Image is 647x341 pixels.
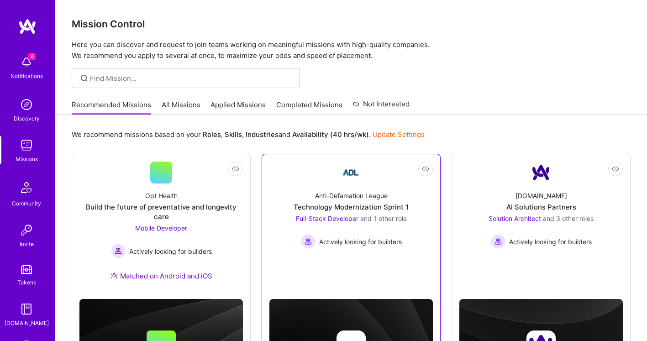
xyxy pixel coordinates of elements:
div: Discovery [14,114,40,123]
a: Company Logo[DOMAIN_NAME]AI Solutions PartnersSolution Architect and 3 other rolesActively lookin... [459,162,623,273]
img: discovery [17,95,36,114]
input: Find Mission... [90,73,293,83]
img: Company Logo [340,162,362,184]
b: Industries [246,130,279,139]
span: Mobile Developer [135,224,187,232]
span: 6 [28,53,36,60]
div: Technology Modernization Sprint 1 [294,202,409,212]
i: icon EyeClosed [612,165,619,173]
img: Ateam Purple Icon [110,272,118,279]
p: Here you can discover and request to join teams working on meaningful missions with high-quality ... [72,39,631,61]
div: Invite [20,239,34,249]
div: AI Solutions Partners [506,202,576,212]
div: Opt Health [145,191,178,200]
h3: Mission Control [72,18,631,30]
b: Roles [203,130,221,139]
div: Matched on Android and iOS [110,271,212,281]
i: icon EyeClosed [232,165,239,173]
img: bell [17,53,36,71]
div: Missions [16,154,38,164]
span: Actively looking for builders [129,247,212,256]
b: Skills [225,130,242,139]
div: [DOMAIN_NAME] [5,318,49,328]
img: Actively looking for builders [301,234,316,249]
a: Recommended Missions [72,100,151,115]
div: Notifications [11,71,43,81]
img: guide book [17,300,36,318]
span: Actively looking for builders [319,237,402,247]
div: Anti-Defamation League [315,191,388,200]
a: All Missions [162,100,200,115]
img: teamwork [17,136,36,154]
span: Full-Stack Developer [296,215,358,222]
a: Opt HealthBuild the future of preventative and longevity careMobile Developer Actively looking fo... [79,162,243,292]
div: Build the future of preventative and longevity care [79,202,243,221]
div: [DOMAIN_NAME] [515,191,567,200]
span: and 3 other roles [543,215,594,222]
i: icon EyeClosed [422,165,429,173]
i: icon SearchGrey [79,73,89,84]
img: Invite [17,221,36,239]
b: Availability (40 hrs/wk) [292,130,369,139]
img: Community [16,177,37,199]
div: Community [12,199,41,208]
img: tokens [21,265,32,274]
a: Not Interested [352,99,410,115]
img: Actively looking for builders [491,234,505,249]
a: Completed Missions [276,100,342,115]
span: and 1 other role [360,215,407,222]
a: Company LogoAnti-Defamation LeagueTechnology Modernization Sprint 1Full-Stack Developer and 1 oth... [269,162,433,273]
span: Actively looking for builders [509,237,592,247]
img: Actively looking for builders [111,244,126,258]
img: logo [18,18,37,35]
div: Tokens [17,278,36,287]
span: Solution Architect [489,215,541,222]
a: Applied Missions [210,100,266,115]
img: Company Logo [530,162,552,184]
p: We recommend missions based on your , , and . [72,130,425,139]
a: Update Settings [373,130,425,139]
